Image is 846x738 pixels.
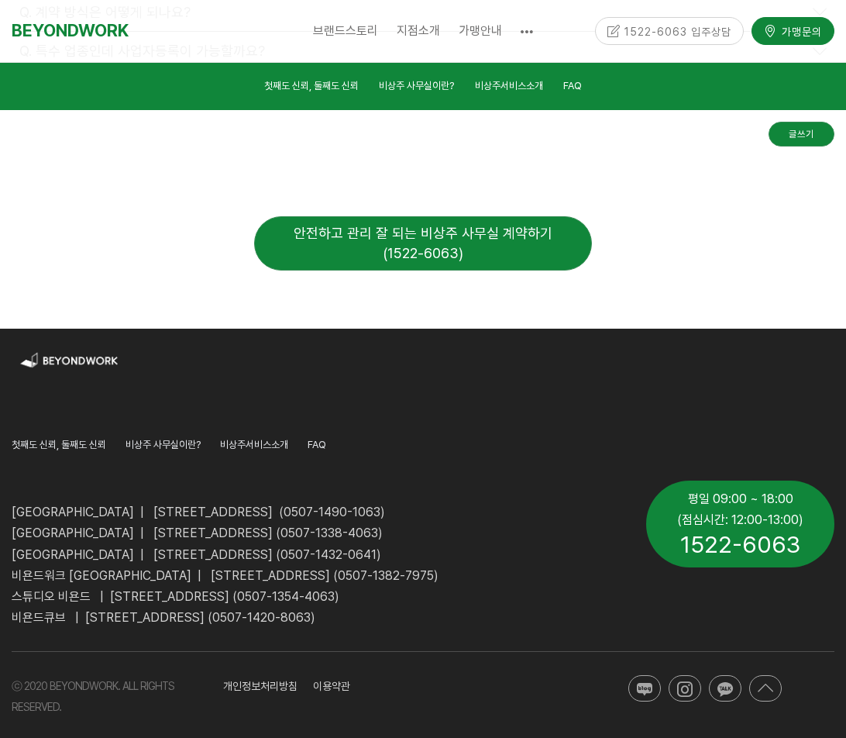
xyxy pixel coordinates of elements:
span: 비욘드워크 [GEOGRAPHIC_DATA] | [STREET_ADDRESS] (0507-1382-7975) [12,568,438,583]
span: 비상주 사무실이란? [379,80,454,91]
a: 지점소개 [387,12,449,50]
a: 가맹안내 [449,12,511,50]
a: 첫째도 신뢰, 둘째도 신뢰 [264,78,359,98]
span: 브랜드스토리 [313,23,378,38]
span: [GEOGRAPHIC_DATA] | [STREET_ADDRESS] (0507-1338-4063) [12,526,383,540]
span: FAQ [563,80,582,91]
a: 비상주 사무실이란? [126,436,201,457]
a: FAQ [563,78,582,98]
span: [GEOGRAPHIC_DATA] | [STREET_ADDRESS] (0507-1432-0641) [12,547,381,562]
a: BEYONDWORK [12,16,129,45]
span: 가맹안내 [459,23,502,38]
span: 비상주 사무실이란? [126,439,201,450]
span: [GEOGRAPHIC_DATA] | [STREET_ADDRESS] (0507-1490-1063) [12,505,385,519]
span: 비상주서비스소개 [475,80,543,91]
span: 비상주서비스소개 [220,439,288,450]
span: 1522-6063 [680,530,800,558]
a: 비상주 사무실이란? [379,78,454,98]
a: 첫째도 신뢰, 둘째도 신뢰 [12,436,106,457]
span: 개인정보처리방침 이용약관 [223,680,350,692]
span: 첫째도 신뢰, 둘째도 신뢰 [12,439,106,450]
span: FAQ [308,439,326,450]
a: 비상주서비스소개 [475,78,543,98]
span: 스튜디오 비욘드 | [STREET_ADDRESS] (0507-1354-4063) [12,589,339,604]
a: 비상주서비스소개 [220,436,288,457]
span: 가맹문의 [777,24,822,40]
span: 비욘드큐브 | [STREET_ADDRESS] (0507-1420-8063) [12,610,315,625]
a: 브랜드스토리 [304,12,387,50]
span: 첫째도 신뢰, 둘째도 신뢰 [264,80,359,91]
span: 지점소개 [397,23,440,38]
span: 평일 09:00 ~ 18:00 [688,491,793,506]
a: 글쓰기 [769,122,834,147]
span: ⓒ 2020 BEYONDWORK. ALL RIGHTS RESERVED. [12,680,174,713]
a: 가맹문의 [751,17,834,44]
span: (점심시간: 12:00-13:00) [677,512,803,527]
a: FAQ [308,436,326,457]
